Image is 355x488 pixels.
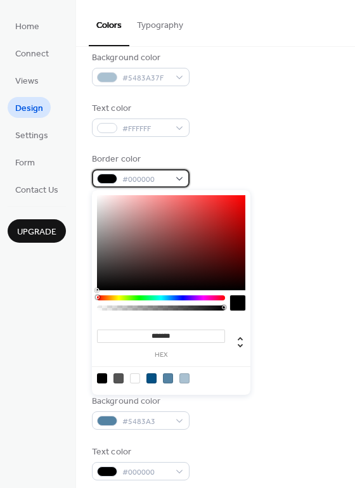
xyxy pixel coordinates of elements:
div: Background color [92,51,187,65]
span: Form [15,157,35,170]
a: Settings [8,124,56,145]
span: #000000 [122,173,169,186]
div: Border color [92,153,187,166]
div: rgb(255, 255, 255) [130,373,140,383]
span: Connect [15,48,49,61]
span: Views [15,75,39,88]
span: Contact Us [15,184,58,197]
div: rgb(0, 0, 0) [97,373,107,383]
a: Home [8,15,47,36]
span: #000000 [122,466,169,479]
label: hex [97,352,225,359]
span: Design [15,102,43,115]
span: Settings [15,129,48,143]
div: rgba(84, 131, 163, 0.4980392156862745) [179,373,190,383]
span: Upgrade [17,226,56,239]
a: Views [8,70,46,91]
a: Contact Us [8,179,66,200]
button: Upgrade [8,219,66,243]
span: #FFFFFF [122,122,169,136]
a: Connect [8,42,56,63]
div: Background color [92,395,187,408]
div: rgb(84, 84, 84) [113,373,124,383]
span: Home [15,20,39,34]
div: rgb(84, 131, 163) [163,373,173,383]
div: Text color [92,446,187,459]
a: Form [8,151,42,172]
div: Text color [92,102,187,115]
a: Design [8,97,51,118]
div: rgb(4, 81, 132) [146,373,157,383]
span: #5483A37F [122,72,169,85]
span: #5483A3 [122,415,169,428]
